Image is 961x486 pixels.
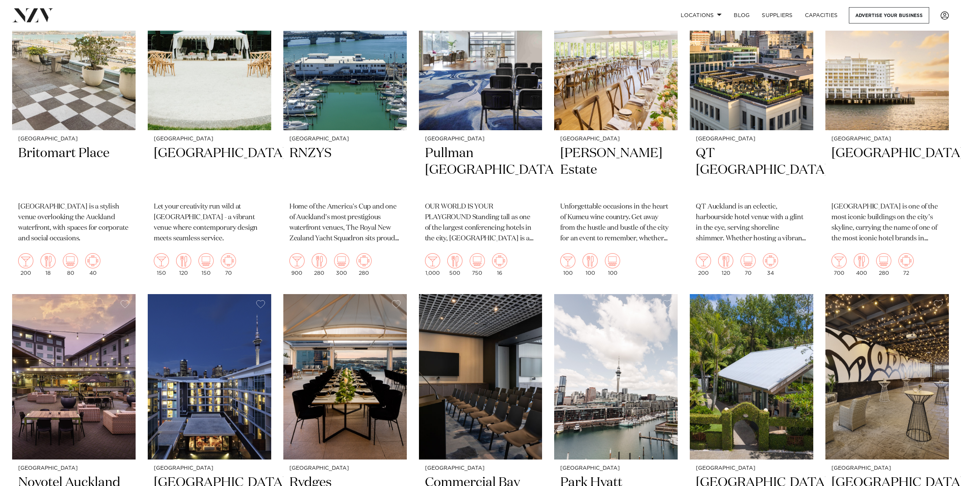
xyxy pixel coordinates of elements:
small: [GEOGRAPHIC_DATA] [18,466,130,471]
div: 150 [154,253,169,276]
img: dining.png [176,253,191,268]
small: [GEOGRAPHIC_DATA] [560,466,672,471]
p: Home of the America's Cup and one of Auckland's most prestigious waterfront venues, The Royal New... [289,202,401,244]
div: 280 [876,253,891,276]
img: meeting.png [356,253,372,268]
img: theatre.png [198,253,214,268]
small: [GEOGRAPHIC_DATA] [289,136,401,142]
a: Locations [675,7,728,23]
small: [GEOGRAPHIC_DATA] [425,466,536,471]
small: [GEOGRAPHIC_DATA] [696,136,807,142]
div: 500 [447,253,463,276]
small: [GEOGRAPHIC_DATA] [831,136,943,142]
small: [GEOGRAPHIC_DATA] [154,466,265,471]
img: dining.png [41,253,56,268]
img: cocktail.png [696,253,711,268]
div: 750 [470,253,485,276]
div: 150 [198,253,214,276]
div: 100 [605,253,620,276]
small: [GEOGRAPHIC_DATA] [154,136,265,142]
small: [GEOGRAPHIC_DATA] [425,136,536,142]
p: Let your creativity run wild at [GEOGRAPHIC_DATA] - a vibrant venue where contemporary design mee... [154,202,265,244]
img: meeting.png [85,253,100,268]
p: QT Auckland is an eclectic, harbourside hotel venue with a glint in the eye, serving shoreline sh... [696,202,807,244]
div: 200 [696,253,711,276]
img: dining.png [583,253,598,268]
small: [GEOGRAPHIC_DATA] [831,466,943,471]
h2: Pullman [GEOGRAPHIC_DATA] [425,145,536,196]
div: 200 [18,253,33,276]
div: 1,000 [425,253,440,276]
div: 280 [356,253,372,276]
img: dining.png [718,253,733,268]
div: 80 [63,253,78,276]
a: BLOG [728,7,756,23]
div: 34 [763,253,778,276]
img: theatre.png [605,253,620,268]
img: meeting.png [763,253,778,268]
img: meeting.png [492,253,507,268]
img: cocktail.png [560,253,575,268]
img: cocktail.png [154,253,169,268]
img: dining.png [854,253,869,268]
img: dining.png [447,253,463,268]
div: 40 [85,253,100,276]
small: [GEOGRAPHIC_DATA] [289,466,401,471]
img: dining.png [312,253,327,268]
div: 400 [854,253,869,276]
div: 70 [741,253,756,276]
div: 72 [898,253,914,276]
div: 100 [560,253,575,276]
img: Sofitel Auckland Viaduct Harbour hotel venue [148,294,271,460]
a: SUPPLIERS [756,7,798,23]
img: theatre.png [470,253,485,268]
div: 280 [312,253,327,276]
small: [GEOGRAPHIC_DATA] [18,136,130,142]
div: 120 [176,253,191,276]
div: 300 [334,253,349,276]
img: cocktail.png [831,253,847,268]
h2: RNZYS [289,145,401,196]
a: Capacities [799,7,844,23]
h2: [GEOGRAPHIC_DATA] [831,145,943,196]
img: nzv-logo.png [12,8,53,22]
div: 100 [583,253,598,276]
div: 900 [289,253,305,276]
h2: Britomart Place [18,145,130,196]
div: 16 [492,253,507,276]
h2: [GEOGRAPHIC_DATA] [154,145,265,196]
div: 700 [831,253,847,276]
div: 18 [41,253,56,276]
p: OUR WORLD IS YOUR PLAYGROUND Standing tall as one of the largest conferencing hotels in the city,... [425,202,536,244]
img: meeting.png [898,253,914,268]
small: [GEOGRAPHIC_DATA] [696,466,807,471]
p: [GEOGRAPHIC_DATA] is a stylish venue overlooking the Auckland waterfront, with spaces for corpora... [18,202,130,244]
small: [GEOGRAPHIC_DATA] [560,136,672,142]
p: Unforgettable occasions in the heart of Kumeu wine country. Get away from the hustle and bustle o... [560,202,672,244]
div: 120 [718,253,733,276]
img: cocktail.png [425,253,440,268]
h2: [PERSON_NAME] Estate [560,145,672,196]
img: theatre.png [741,253,756,268]
img: theatre.png [334,253,349,268]
img: meeting.png [221,253,236,268]
a: Advertise your business [849,7,929,23]
img: theatre.png [63,253,78,268]
img: theatre.png [876,253,891,268]
img: cocktail.png [18,253,33,268]
img: cocktail.png [289,253,305,268]
p: [GEOGRAPHIC_DATA] is one of the most iconic buildings on the city’s skyline, carrying the name of... [831,202,943,244]
div: 70 [221,253,236,276]
h2: QT [GEOGRAPHIC_DATA] [696,145,807,196]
